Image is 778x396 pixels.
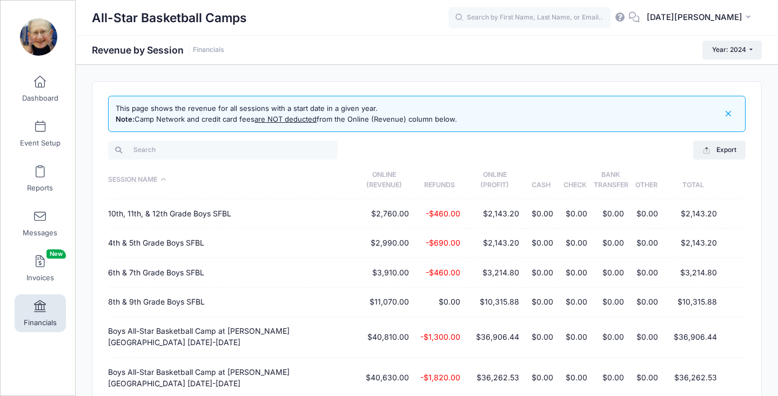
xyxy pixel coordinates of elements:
[465,229,524,258] td: $2,143.20
[558,258,592,287] td: $0.00
[663,258,722,287] td: $3,214.80
[702,41,762,59] button: Year: 2024
[355,161,414,200] th: Online(Revenue): activate to sort column ascending
[465,288,524,317] td: $10,315.88
[15,204,66,242] a: Messages
[558,229,592,258] td: $0.00
[23,228,57,237] span: Messages
[254,115,317,123] u: are NOT deducted
[693,141,746,159] button: Export
[524,258,558,287] td: $0.00
[465,258,524,287] td: $3,214.80
[592,258,629,287] td: $0.00
[108,229,354,258] td: 4th & 5th Grade Boys SFBL
[465,199,524,228] td: $2,143.20
[116,115,135,123] b: Note:
[15,70,66,108] a: Dashboard
[46,249,66,259] span: New
[524,317,558,358] td: $0.00
[524,229,558,258] td: $0.00
[663,161,722,200] th: Total: activate to sort column ascending
[629,288,663,317] td: $0.00
[15,249,66,287] a: InvoicesNew
[108,141,338,159] input: Search
[108,161,354,200] th: Session Name: activate to sort column descending
[193,46,224,54] a: Financials
[108,258,354,287] td: 6th & 7th Grade Boys SFBL
[647,11,742,23] span: [DATE][PERSON_NAME]
[414,161,465,200] th: Refunds: activate to sort column ascending
[524,288,558,317] td: $0.00
[22,94,58,103] span: Dashboard
[24,318,57,327] span: Financials
[629,229,663,258] td: $0.00
[414,317,465,358] td: -$1,300.00
[414,199,465,228] td: -$460.00
[27,183,53,193] span: Reports
[15,294,66,332] a: Financials
[629,199,663,228] td: $0.00
[15,115,66,153] a: Event Setup
[108,199,354,228] td: 10th, 11th, & 12th Grade Boys SFBL
[108,317,354,358] td: Boys All-Star Basketball Camp at [PERSON_NAME][GEOGRAPHIC_DATA] [DATE]-[DATE]
[26,273,54,282] span: Invoices
[414,288,465,317] td: $0.00
[712,45,746,54] span: Year: 2024
[558,199,592,228] td: $0.00
[108,288,354,317] td: 8th & 9th Grade Boys SFBL
[592,199,629,228] td: $0.00
[18,17,59,57] img: All-Star Basketball Camps
[558,161,592,200] th: Check: activate to sort column ascending
[448,7,611,29] input: Search by First Name, Last Name, or Email...
[355,288,414,317] td: $11,070.00
[355,229,414,258] td: $2,990.00
[663,199,722,228] td: $2,143.20
[355,258,414,287] td: $3,910.00
[663,229,722,258] td: $2,143.20
[92,5,247,30] h1: All-Star Basketball Camps
[20,138,61,148] span: Event Setup
[592,229,629,258] td: $0.00
[465,161,524,200] th: Online(Profit): activate to sort column ascending
[92,44,224,56] h1: Revenue by Session
[640,5,762,30] button: [DATE][PERSON_NAME]
[663,288,722,317] td: $10,315.88
[355,199,414,228] td: $2,760.00
[524,199,558,228] td: $0.00
[15,160,66,197] a: Reports
[629,161,663,200] th: Other: activate to sort column ascending
[629,258,663,287] td: $0.00
[558,288,592,317] td: $0.00
[414,229,465,258] td: -$690.00
[592,161,629,200] th: BankTransfer: activate to sort column ascending
[355,317,414,358] td: $40,810.00
[116,103,457,124] div: This page shows the revenue for all sessions with a start date in a given year. Camp Network and ...
[524,161,558,200] th: Cash: activate to sort column ascending
[558,317,592,358] td: $0.00
[1,11,76,63] a: All-Star Basketball Camps
[663,317,722,358] td: $36,906.44
[465,317,524,358] td: $36,906.44
[592,288,629,317] td: $0.00
[414,258,465,287] td: -$460.00
[592,317,629,358] td: $0.00
[629,317,663,358] td: $0.00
